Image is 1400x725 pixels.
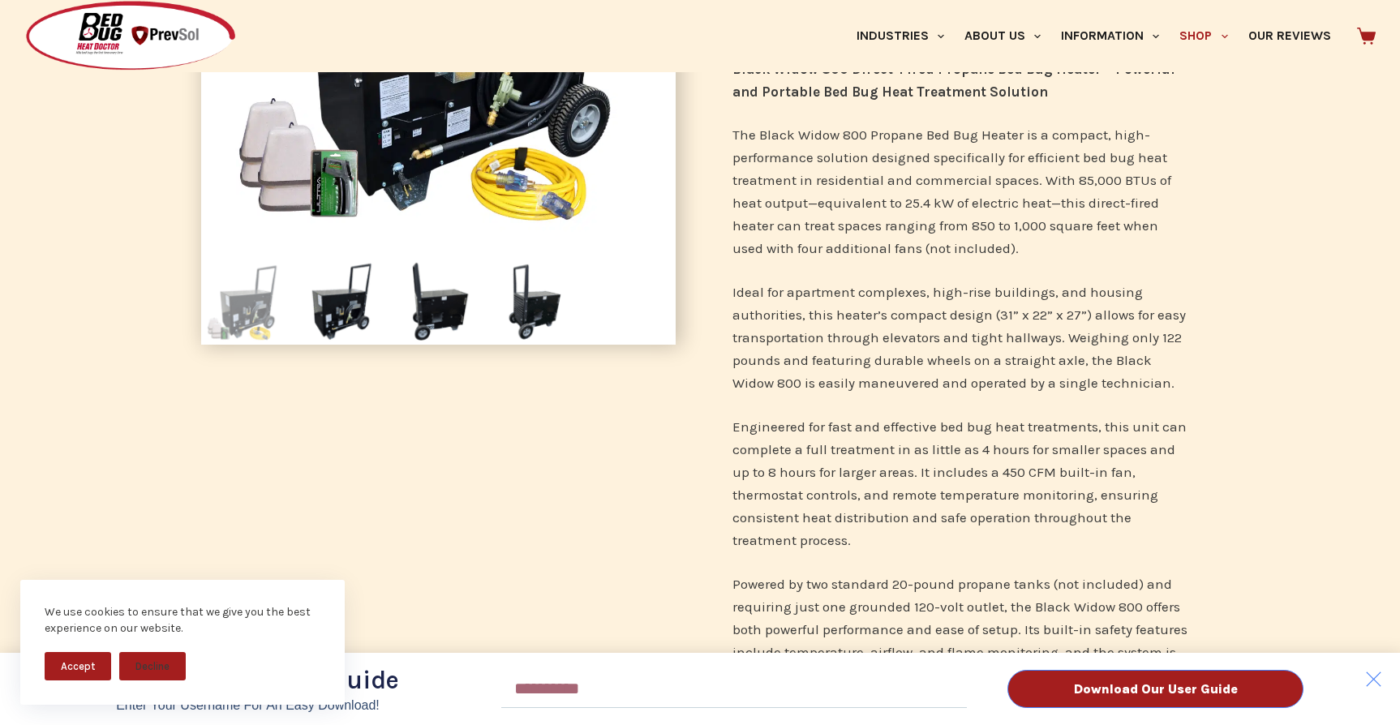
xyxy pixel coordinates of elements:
[1074,683,1238,696] span: Download Our User Guide
[45,652,111,680] button: Accept
[119,652,186,680] button: Decline
[45,604,320,636] div: We use cookies to ensure that we give you the best experience on our website.
[13,6,62,55] button: Open LiveChat chat widget
[1007,670,1304,708] button: Download Our User Guide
